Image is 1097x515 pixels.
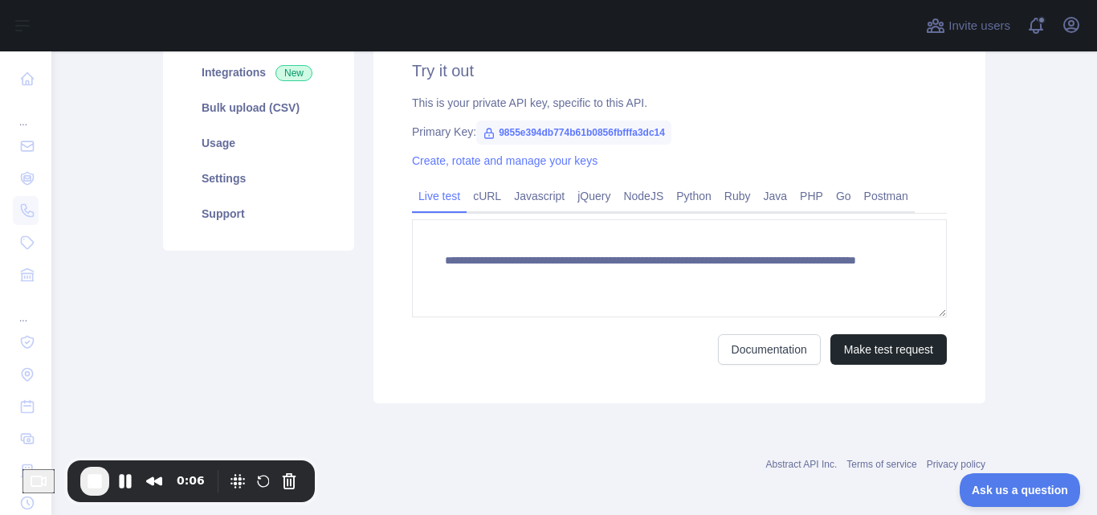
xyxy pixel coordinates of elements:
[757,183,794,209] a: Java
[718,334,821,365] a: Documentation
[182,55,335,90] a: Integrations New
[766,459,838,470] a: Abstract API Inc.
[670,183,718,209] a: Python
[412,59,947,82] h2: Try it out
[571,183,617,209] a: jQuery
[412,124,947,140] div: Primary Key:
[182,125,335,161] a: Usage
[412,154,597,167] a: Create, rotate and manage your keys
[412,95,947,111] div: This is your private API key, specific to this API.
[412,183,467,209] a: Live test
[923,13,1013,39] button: Invite users
[830,334,947,365] button: Make test request
[846,459,916,470] a: Terms of service
[617,183,670,209] a: NodeJS
[13,96,39,129] div: ...
[858,183,915,209] a: Postman
[182,161,335,196] a: Settings
[182,90,335,125] a: Bulk upload (CSV)
[275,65,312,81] span: New
[718,183,757,209] a: Ruby
[467,183,508,209] a: cURL
[508,183,571,209] a: Javascript
[960,473,1081,507] iframe: Toggle Customer Support
[927,459,985,470] a: Privacy policy
[182,196,335,231] a: Support
[948,17,1010,35] span: Invite users
[830,183,858,209] a: Go
[476,121,671,145] span: 9855e394db774b61b0856fbfffa3dc14
[793,183,830,209] a: PHP
[13,292,39,325] div: ...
